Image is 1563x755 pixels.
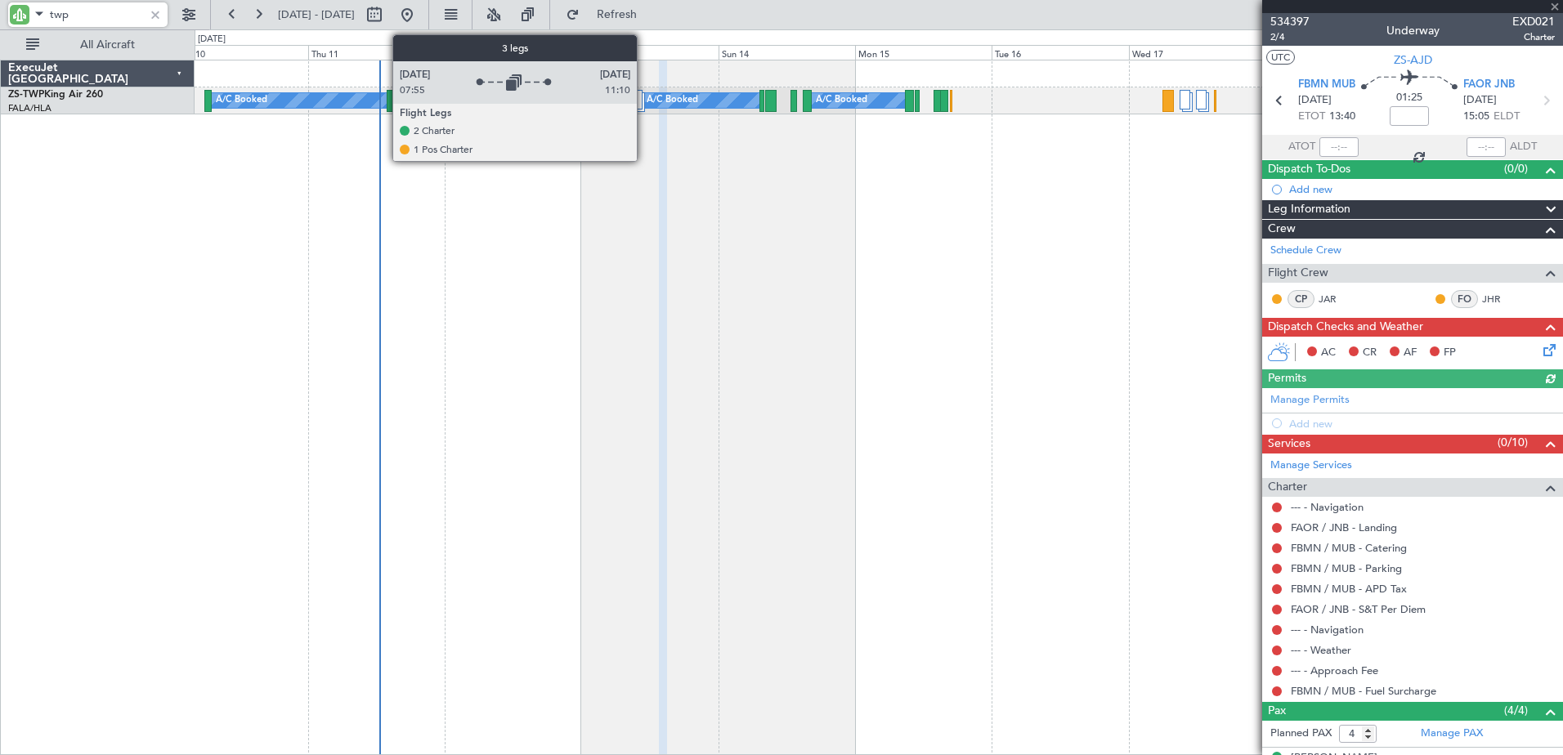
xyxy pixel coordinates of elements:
[1363,345,1377,361] span: CR
[1319,292,1355,306] a: JAR
[1291,500,1364,514] a: --- - Navigation
[1268,264,1328,283] span: Flight Crew
[1291,541,1407,555] a: FBMN / MUB - Catering
[581,45,718,60] div: Sat 13
[1270,458,1352,474] a: Manage Services
[8,90,44,100] span: ZS-TWP
[1291,663,1378,677] a: --- - Approach Fee
[529,88,580,113] div: A/C Booked
[1129,45,1265,60] div: Wed 17
[1504,160,1528,177] span: (0/0)
[1266,50,1295,65] button: UTC
[1463,92,1497,109] span: [DATE]
[1463,109,1489,125] span: 15:05
[1291,623,1364,637] a: --- - Navigation
[1512,13,1555,30] span: EXD021
[1270,726,1332,742] label: Planned PAX
[647,88,698,113] div: A/C Booked
[1270,30,1310,44] span: 2/4
[1291,602,1426,616] a: FAOR / JNB - S&T Per Diem
[1396,90,1422,106] span: 01:25
[1291,684,1436,698] a: FBMN / MUB - Fuel Surcharge
[1291,520,1397,534] a: FAOR / JNB - Landing
[1288,139,1315,155] span: ATOT
[1291,561,1402,575] a: FBMN / MUB - Parking
[50,2,144,27] input: A/C (Reg. or Type)
[278,7,355,22] span: [DATE] - [DATE]
[1268,702,1286,721] span: Pax
[1386,22,1440,39] div: Underway
[1482,292,1519,306] a: JHR
[1291,643,1351,657] a: --- - Weather
[308,45,445,60] div: Thu 11
[1494,109,1520,125] span: ELDT
[1404,345,1417,361] span: AF
[8,90,103,100] a: ZS-TWPKing Air 260
[43,39,172,51] span: All Aircraft
[1321,345,1336,361] span: AC
[1451,290,1478,308] div: FO
[1298,92,1332,109] span: [DATE]
[816,88,867,113] div: A/C Booked
[1270,13,1310,30] span: 534397
[719,45,855,60] div: Sun 14
[583,9,652,20] span: Refresh
[8,102,52,114] a: FALA/HLA
[1329,109,1355,125] span: 13:40
[1504,702,1528,719] span: (4/4)
[1268,318,1423,337] span: Dispatch Checks and Weather
[1288,290,1314,308] div: CP
[1298,109,1325,125] span: ETOT
[1498,434,1528,451] span: (0/10)
[1268,200,1350,219] span: Leg Information
[1512,30,1555,44] span: Charter
[1268,160,1350,179] span: Dispatch To-Dos
[1291,582,1407,596] a: FBMN / MUB - APD Tax
[445,45,581,60] div: Fri 12
[198,33,226,47] div: [DATE]
[1270,243,1341,259] a: Schedule Crew
[1268,220,1296,239] span: Crew
[1268,435,1310,453] span: Services
[18,32,177,58] button: All Aircraft
[1510,139,1537,155] span: ALDT
[1444,345,1456,361] span: FP
[216,88,267,113] div: A/C Booked
[992,45,1128,60] div: Tue 16
[1421,726,1483,742] a: Manage PAX
[855,45,992,60] div: Mon 15
[1298,77,1355,93] span: FBMN MUB
[1394,51,1432,69] span: ZS-AJD
[1289,182,1555,196] div: Add new
[171,45,307,60] div: Wed 10
[1268,478,1307,497] span: Charter
[558,2,656,28] button: Refresh
[1463,77,1515,93] span: FAOR JNB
